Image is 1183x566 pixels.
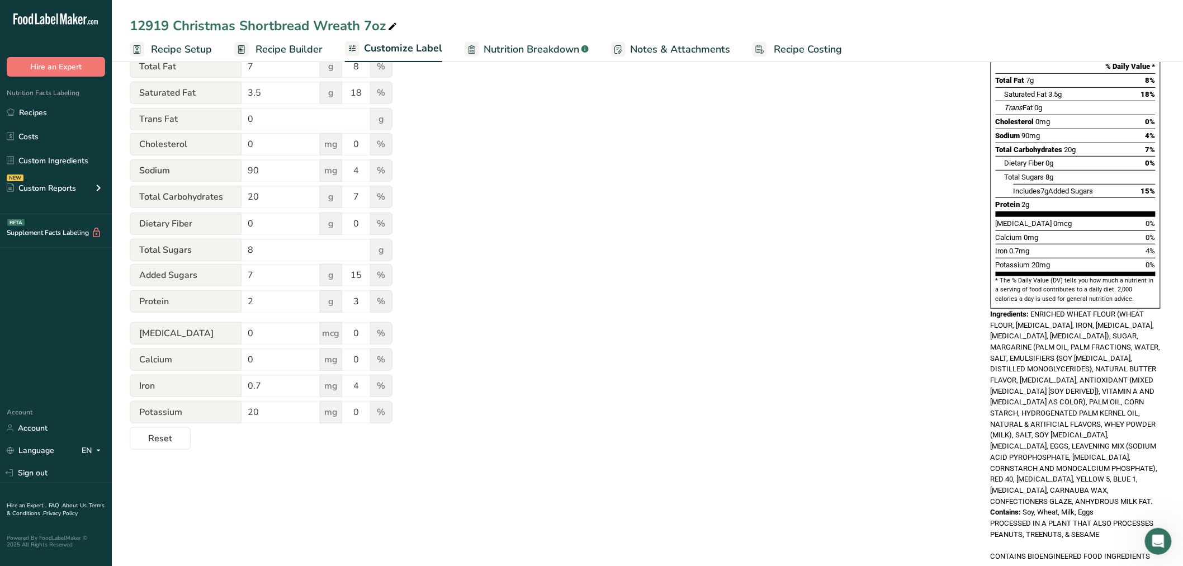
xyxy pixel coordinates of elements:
div: NEW [7,174,23,181]
span: 8% [1146,76,1156,84]
span: Contains: [991,508,1021,516]
span: Trans Fat [130,108,242,130]
span: % [370,213,392,235]
span: 0% [1146,159,1156,167]
span: g [320,186,342,208]
span: 0% [1146,219,1156,228]
span: Iron [996,247,1008,255]
span: % [370,82,392,104]
span: Total Carbohydrates [130,186,242,208]
span: Total Fat [130,55,242,78]
span: Recipe Builder [255,42,323,57]
span: g [320,290,342,313]
span: Customize Label [364,41,442,56]
i: Trans [1005,103,1023,112]
span: g [320,82,342,104]
span: 7% [1146,145,1156,154]
div: Custom Reports [7,182,76,194]
span: % [370,401,392,423]
span: 7g [1026,76,1034,84]
span: g [320,264,342,286]
a: Recipe Builder [234,37,323,62]
a: Terms & Conditions . [7,502,105,517]
a: Notes & Attachments [611,37,730,62]
span: % [370,348,392,371]
span: mg [320,401,342,423]
span: Calcium [130,348,242,371]
span: mg [320,159,342,182]
span: 18% [1141,90,1156,98]
span: g [370,108,392,130]
span: % [370,290,392,313]
span: 0mg [1036,117,1050,126]
span: g [370,239,392,261]
span: Saturated Fat [1005,90,1047,98]
span: 0% [1146,233,1156,242]
span: 0% [1146,261,1156,269]
span: 2g [1022,200,1030,209]
span: Recipe Setup [151,42,212,57]
span: % [370,133,392,155]
span: mg [320,133,342,155]
span: Reset [148,432,172,445]
span: Dietary Fiber [130,213,242,235]
span: 0mcg [1054,219,1072,228]
span: Soy, Wheat, Milk, Eggs [1023,508,1094,516]
span: [MEDICAL_DATA] [130,322,242,345]
span: 0.7mg [1010,247,1030,255]
span: 3.5g [1049,90,1062,98]
span: Calcium [996,233,1023,242]
span: Protein [996,200,1020,209]
span: 20g [1064,145,1076,154]
div: Powered By FoodLabelMaker © 2025 All Rights Reserved [7,535,105,548]
iframe: Intercom live chat [1145,528,1172,555]
button: Hire an Expert [7,57,105,77]
a: Hire an Expert . [7,502,46,510]
span: 20mg [1032,261,1050,269]
span: Total Sugars [130,239,242,261]
span: [MEDICAL_DATA] [996,219,1052,228]
span: 4% [1146,131,1156,140]
span: 0mg [1024,233,1039,242]
span: g [320,55,342,78]
span: 8g [1046,173,1054,181]
span: % [370,186,392,208]
span: Total Fat [996,76,1025,84]
span: 15% [1141,187,1156,195]
span: Fat [1005,103,1033,112]
span: 4% [1146,247,1156,255]
span: ENRICHED WHEAT FLOUR (WHEAT FLOUR, [MEDICAL_DATA], IRON, [MEDICAL_DATA], [MEDICAL_DATA], [MEDICAL... [991,310,1161,506]
span: Protein [130,290,242,313]
span: Nutrition Breakdown [484,42,579,57]
span: % [370,159,392,182]
span: Added Sugars [130,264,242,286]
span: Total Carbohydrates [996,145,1063,154]
span: Iron [130,375,242,397]
span: Sodium [996,131,1020,140]
span: Cholesterol [130,133,242,155]
span: Dietary Fiber [1005,159,1044,167]
span: mcg [320,322,342,345]
span: Cholesterol [996,117,1034,126]
a: About Us . [62,502,89,510]
div: EN [82,444,105,457]
a: FAQ . [49,502,62,510]
span: g [320,213,342,235]
span: 0g [1046,159,1054,167]
a: Recipe Setup [130,37,212,62]
span: mg [320,375,342,397]
button: Reset [130,427,191,450]
span: 0% [1146,117,1156,126]
a: Nutrition Breakdown [465,37,589,62]
span: Total Sugars [1005,173,1044,181]
span: mg [320,348,342,371]
span: Saturated Fat [130,82,242,104]
span: 90mg [1022,131,1040,140]
span: Sodium [130,159,242,182]
span: Potassium [130,401,242,423]
a: Language [7,441,54,460]
span: Potassium [996,261,1030,269]
span: % [370,264,392,286]
span: % [370,322,392,345]
section: % Daily Value * [996,60,1156,73]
